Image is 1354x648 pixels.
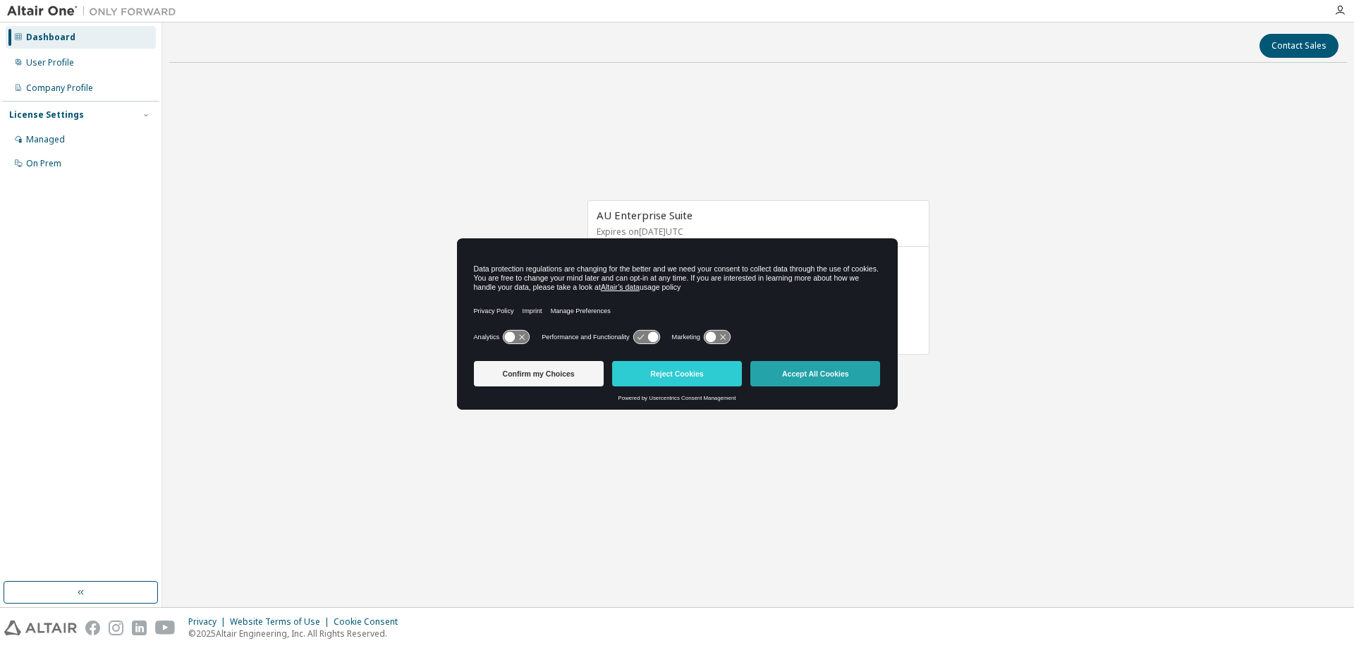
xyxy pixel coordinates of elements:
img: facebook.svg [85,621,100,635]
img: altair_logo.svg [4,621,77,635]
img: Altair One [7,4,183,18]
div: Company Profile [26,82,93,94]
p: Expires on [DATE] UTC [597,226,917,238]
div: User Profile [26,57,74,68]
img: instagram.svg [109,621,123,635]
span: AU Enterprise Suite [597,208,693,222]
div: Privacy [188,616,230,628]
div: Website Terms of Use [230,616,334,628]
div: Cookie Consent [334,616,406,628]
button: Contact Sales [1260,34,1338,58]
img: youtube.svg [155,621,176,635]
div: On Prem [26,158,61,169]
div: Managed [26,134,65,145]
p: © 2025 Altair Engineering, Inc. All Rights Reserved. [188,628,406,640]
img: linkedin.svg [132,621,147,635]
div: License Settings [9,109,84,121]
div: Dashboard [26,32,75,43]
